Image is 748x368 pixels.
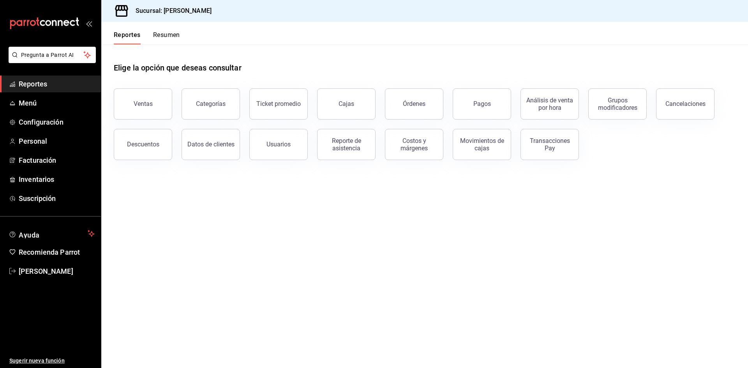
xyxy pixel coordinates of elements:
button: Pagos [453,88,511,120]
div: Grupos modificadores [593,97,642,111]
span: Reportes [19,79,95,89]
button: Movimientos de cajas [453,129,511,160]
button: Órdenes [385,88,443,120]
div: Datos de clientes [187,141,235,148]
span: Sugerir nueva función [9,357,95,365]
button: Usuarios [249,129,308,160]
div: navigation tabs [114,31,180,44]
h1: Elige la opción que deseas consultar [114,62,242,74]
div: Usuarios [266,141,291,148]
div: Movimientos de cajas [458,137,506,152]
div: Ventas [134,100,153,107]
a: Pregunta a Parrot AI [5,56,96,65]
div: Categorías [196,100,226,107]
span: Inventarios [19,174,95,185]
span: Facturación [19,155,95,166]
span: Ayuda [19,229,85,238]
button: Pregunta a Parrot AI [9,47,96,63]
div: Órdenes [403,100,425,107]
span: Recomienda Parrot [19,247,95,257]
span: Pregunta a Parrot AI [21,51,84,59]
button: Ticket promedio [249,88,308,120]
div: Transacciones Pay [526,137,574,152]
button: Ventas [114,88,172,120]
button: Categorías [182,88,240,120]
span: Personal [19,136,95,146]
button: Grupos modificadores [588,88,647,120]
div: Costos y márgenes [390,137,438,152]
button: open_drawer_menu [86,20,92,26]
span: Suscripción [19,193,95,204]
span: [PERSON_NAME] [19,266,95,276]
a: Cajas [317,88,376,120]
button: Datos de clientes [182,129,240,160]
span: Configuración [19,117,95,127]
div: Cajas [339,99,355,109]
div: Reporte de asistencia [322,137,370,152]
button: Cancelaciones [656,88,714,120]
button: Reportes [114,31,141,44]
div: Pagos [473,100,491,107]
div: Análisis de venta por hora [526,97,574,111]
button: Transacciones Pay [520,129,579,160]
button: Resumen [153,31,180,44]
button: Reporte de asistencia [317,129,376,160]
div: Cancelaciones [665,100,706,107]
div: Descuentos [127,141,159,148]
span: Menú [19,98,95,108]
button: Costos y márgenes [385,129,443,160]
button: Descuentos [114,129,172,160]
div: Ticket promedio [256,100,301,107]
button: Análisis de venta por hora [520,88,579,120]
h3: Sucursal: [PERSON_NAME] [129,6,212,16]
